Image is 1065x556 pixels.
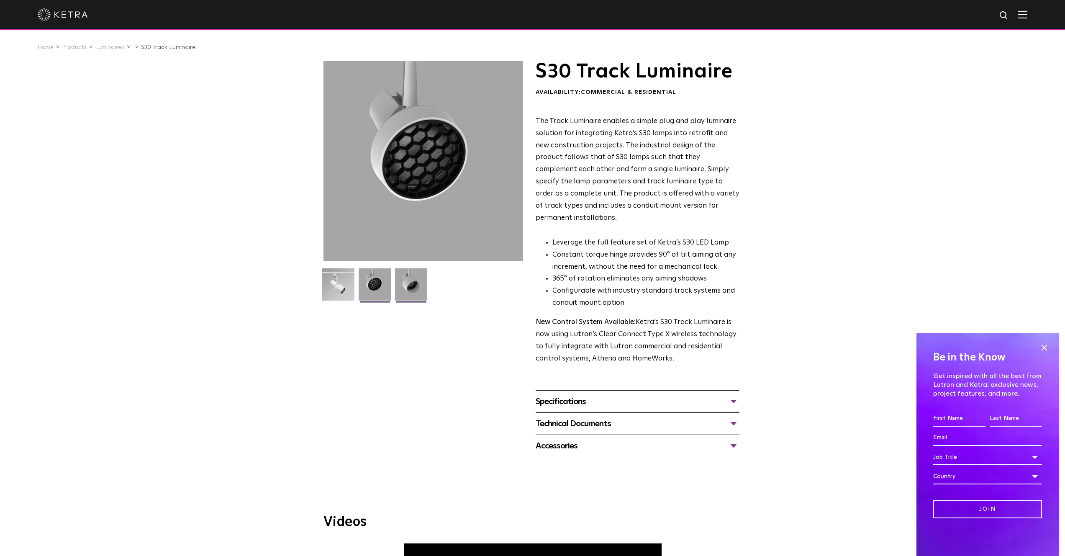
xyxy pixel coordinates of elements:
div: Country [933,468,1042,484]
span: The Track Luminaire enables a simple plug and play luminaire solution for integrating Ketra’s S30... [536,118,739,221]
a: Products [62,44,87,50]
div: Job Title [933,449,1042,465]
h3: Videos [323,515,742,529]
img: S30-Track-Luminaire-2021-Web-Square [322,268,354,307]
img: 9e3d97bd0cf938513d6e [395,268,427,307]
a: S30 Track Luminaire [141,44,195,50]
span: Commercial & Residential [581,89,676,95]
img: search icon [999,10,1009,21]
li: Configurable with industry standard track systems and conduit mount option [552,285,739,309]
a: Luminaires [95,44,124,50]
p: Get inspired with all the best from Lutron and Ketra: exclusive news, project features, and more. [933,372,1042,398]
div: Technical Documents [536,417,739,430]
h1: S30 Track Luminaire [536,61,739,82]
input: Last Name [990,411,1042,427]
h4: Be in the Know [933,350,1042,366]
input: First Name [933,411,985,427]
li: 365° of rotation eliminates any aiming shadows [552,273,739,285]
strong: New Control System Available: [536,319,636,326]
div: Specifications [536,395,739,408]
input: Email [933,430,1042,446]
img: ketra-logo-2019-white [38,8,88,21]
img: Hamburger%20Nav.svg [1018,10,1027,18]
p: Ketra’s S30 Track Luminaire is now using Lutron’s Clear Connect Type X wireless technology to ful... [536,317,739,365]
a: Home [38,44,54,50]
li: Constant torque hinge provides 90° of tilt aiming at any increment, without the need for a mechan... [552,249,739,273]
div: Availability: [536,88,739,97]
input: Join [933,500,1042,518]
li: Leverage the full feature set of Ketra’s S30 LED Lamp [552,237,739,249]
div: Accessories [536,439,739,453]
img: 3b1b0dc7630e9da69e6b [359,268,391,307]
